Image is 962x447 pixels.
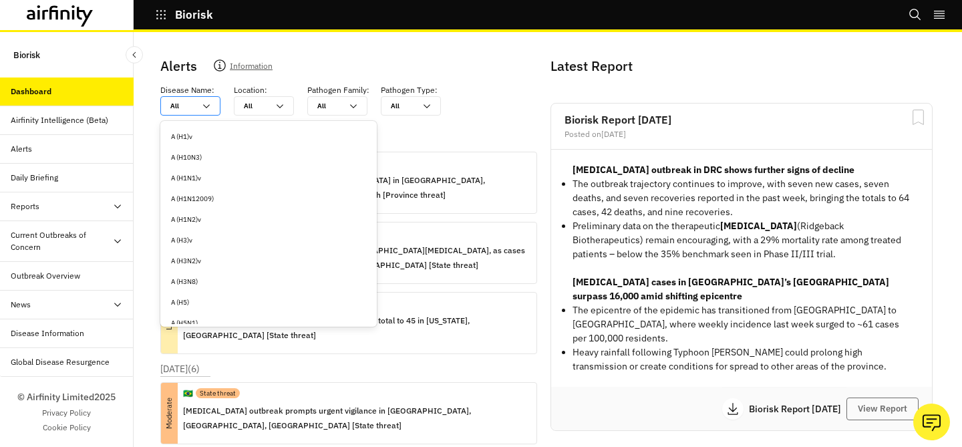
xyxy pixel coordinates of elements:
[573,345,911,374] p: Heavy rainfall following Typhoon [PERSON_NAME] could prolong high transmission or create conditio...
[11,172,58,184] div: Daily Briefing
[171,318,366,328] div: A (H5N1)
[171,214,366,225] div: A (H1N2)v
[307,84,369,96] p: Pathogen Family :
[171,132,366,142] div: A (H1)v
[160,56,197,76] p: Alerts
[11,299,31,311] div: News
[749,404,846,414] p: Biorisk Report [DATE]
[381,84,438,96] p: Pathogen Type :
[11,114,108,126] div: Airfinity Intelligence (Beta)
[171,173,366,183] div: A (H1N1)v
[11,86,51,98] div: Dashboard
[11,270,80,282] div: Outbreak Overview
[11,200,39,212] div: Reports
[171,194,366,204] div: A (H1N12009)
[11,143,32,155] div: Alerts
[11,327,84,339] div: Disease Information
[573,276,889,302] strong: [MEDICAL_DATA] cases in [GEOGRAPHIC_DATA]’s [GEOGRAPHIC_DATA] surpass 16,000 amid shifting epicentre
[160,84,214,96] p: Disease Name :
[160,362,200,376] p: [DATE] ( 6 )
[17,390,116,404] p: © Airfinity Limited 2025
[183,388,193,400] p: 🇧🇷
[13,43,40,67] p: Biorisk
[846,398,919,420] button: View Report
[573,177,911,219] p: The outbreak trajectory continues to improve, with seven new cases, seven deaths, and seven recov...
[126,46,143,63] button: Close Sidebar
[573,219,911,261] p: Preliminary data on the therapeutic (Ridgeback Biotherapeutics) remain encouraging, with a 29% mo...
[910,109,927,126] svg: Bookmark Report
[42,407,91,419] a: Privacy Policy
[183,313,526,343] p: Newly reported [MEDICAL_DATA] case pushes 2025 total to 45 in [US_STATE], [GEOGRAPHIC_DATA] [Stat...
[171,152,366,162] div: A (H10N3)
[171,297,366,307] div: A (H5)
[139,405,200,422] p: Moderate
[175,9,213,21] p: Biorisk
[573,303,911,345] p: The epicentre of the epidemic has transitioned from [GEOGRAPHIC_DATA] to [GEOGRAPHIC_DATA], where...
[43,422,91,434] a: Cookie Policy
[230,59,273,78] p: Information
[200,388,236,398] p: State threat
[565,130,919,138] div: Posted on [DATE]
[155,3,213,26] button: Biorisk
[171,277,366,287] div: A (H3N8)
[573,164,854,176] strong: [MEDICAL_DATA] outbreak in DRC shows further signs of decline
[11,229,112,253] div: Current Outbreaks of Concern
[550,56,930,76] p: Latest Report
[909,3,922,26] button: Search
[913,404,950,440] button: Ask our analysts
[183,404,526,433] p: [MEDICAL_DATA] outbreak prompts urgent vigilance in [GEOGRAPHIC_DATA], [GEOGRAPHIC_DATA], [GEOGRA...
[171,235,366,245] div: A (H3)v
[11,356,110,368] div: Global Disease Resurgence
[234,84,267,96] p: Location :
[565,114,919,125] h2: Biorisk Report [DATE]
[720,220,797,232] strong: [MEDICAL_DATA]
[171,256,366,266] div: A (H3N2)v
